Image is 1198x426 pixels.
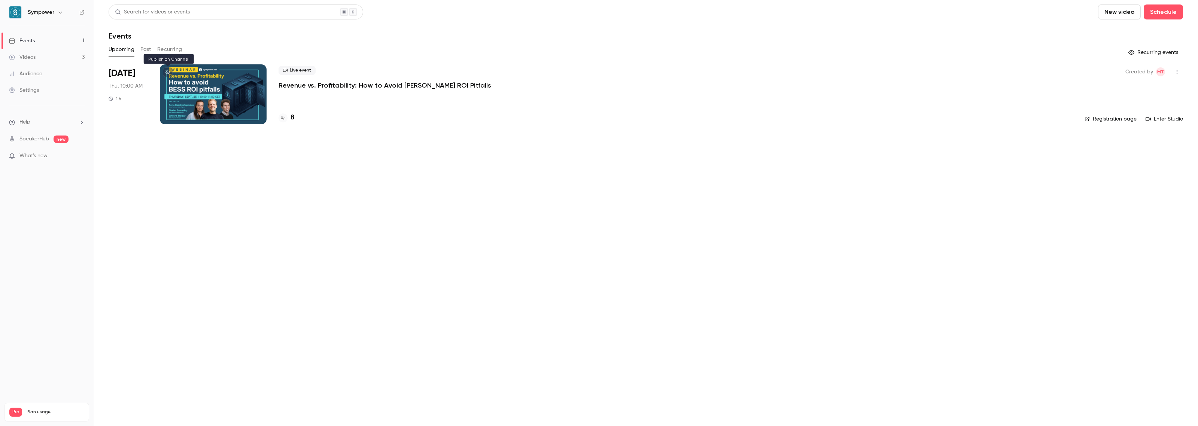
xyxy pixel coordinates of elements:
[9,6,21,18] img: Sympower
[1146,115,1183,123] a: Enter Studio
[9,118,85,126] li: help-dropdown-opener
[1125,46,1183,58] button: Recurring events
[9,86,39,94] div: Settings
[1157,67,1164,76] span: MT
[1125,67,1153,76] span: Created by
[9,54,36,61] div: Videos
[279,81,491,90] a: Revenue vs. Profitability: How to Avoid [PERSON_NAME] ROI Pitfalls
[291,113,294,123] h4: 8
[109,64,148,124] div: Sep 25 Thu, 10:00 AM (Europe/Amsterdam)
[9,408,22,417] span: Pro
[54,136,69,143] span: new
[19,152,48,160] span: What's new
[279,113,294,123] a: 8
[9,37,35,45] div: Events
[109,82,143,90] span: Thu, 10:00 AM
[19,118,30,126] span: Help
[109,67,135,79] span: [DATE]
[1156,67,1165,76] span: Manon Thomas
[27,409,84,415] span: Plan usage
[9,70,42,77] div: Audience
[109,96,121,102] div: 1 h
[1085,115,1137,123] a: Registration page
[28,9,54,16] h6: Sympower
[279,66,316,75] span: Live event
[109,43,134,55] button: Upcoming
[115,8,190,16] div: Search for videos or events
[19,135,49,143] a: SpeakerHub
[157,43,182,55] button: Recurring
[140,43,151,55] button: Past
[1144,4,1183,19] button: Schedule
[1098,4,1141,19] button: New video
[109,31,131,40] h1: Events
[76,153,85,159] iframe: Noticeable Trigger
